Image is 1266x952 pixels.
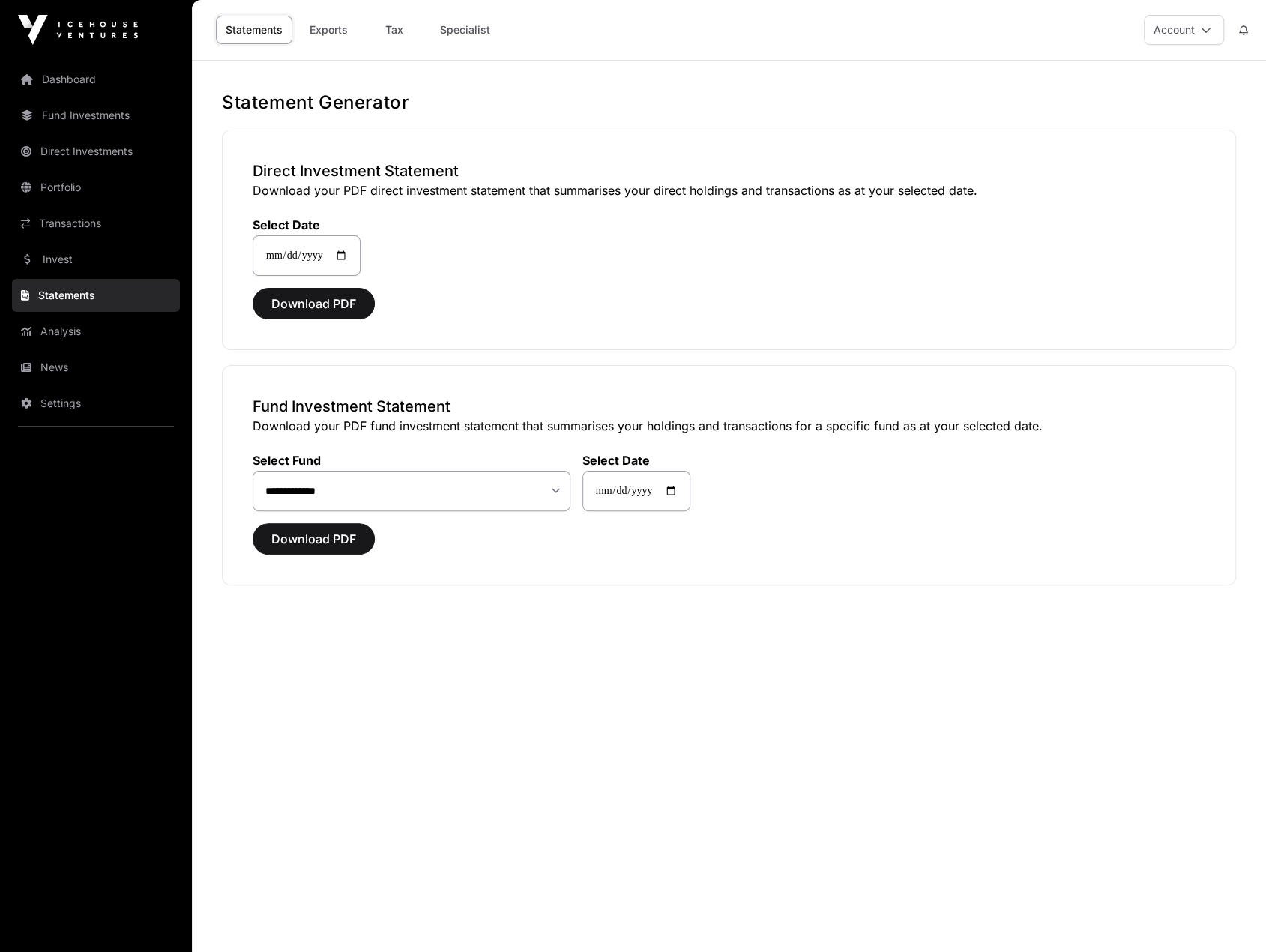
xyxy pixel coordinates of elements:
a: Fund Investments [12,99,180,132]
a: Dashboard [12,63,180,96]
label: Select Fund [253,453,570,468]
a: Portfolio [12,171,180,204]
h3: Direct Investment Statement [253,160,1205,181]
p: Download your PDF fund investment statement that summarises your holdings and transactions for a ... [253,417,1205,435]
a: Analysis [12,315,180,348]
a: News [12,351,180,384]
iframe: Chat Widget [1191,880,1266,952]
span: Download PDF [271,530,356,548]
a: Exports [298,16,358,44]
label: Select Date [253,217,361,232]
button: Download PDF [253,523,375,555]
p: Download your PDF direct investment statement that summarises your direct holdings and transactio... [253,181,1205,199]
h3: Fund Investment Statement [253,396,1205,417]
a: Settings [12,387,180,420]
a: Download PDF [253,538,375,553]
button: Download PDF [253,288,375,319]
a: Direct Investments [12,135,180,168]
img: Icehouse Ventures Logo [18,15,138,45]
a: Tax [364,16,424,44]
a: Specialist [430,16,500,44]
span: Download PDF [271,295,356,313]
button: Account [1144,15,1224,45]
a: Invest [12,243,180,276]
a: Statements [12,279,180,312]
label: Select Date [582,453,690,468]
h1: Statement Generator [222,91,1236,115]
a: Statements [216,16,292,44]
a: Transactions [12,207,180,240]
a: Download PDF [253,303,375,318]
